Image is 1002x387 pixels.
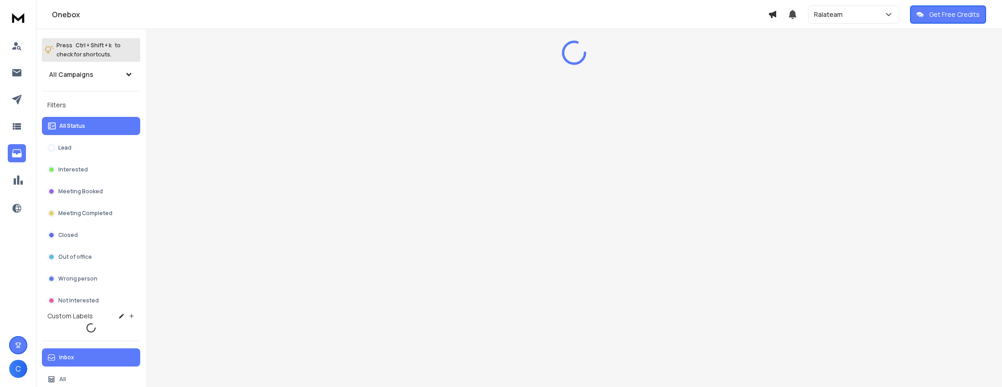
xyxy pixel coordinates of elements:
p: Ralateam [814,10,846,19]
p: Not Interested [58,297,99,304]
button: C [9,360,27,378]
p: Meeting Booked [58,188,103,195]
p: All Status [59,122,85,130]
button: Interested [42,161,140,179]
h1: All Campaigns [49,70,93,79]
button: Closed [42,226,140,244]
button: Out of office [42,248,140,266]
button: All Campaigns [42,65,140,84]
p: Meeting Completed [58,210,112,217]
button: Inbox [42,348,140,367]
p: Lead [58,144,71,151]
button: Not Interested [42,292,140,310]
button: Get Free Credits [910,5,986,24]
h1: Onebox [52,9,768,20]
h3: Filters [42,99,140,111]
p: Wrong person [58,275,97,282]
span: Ctrl + Shift + k [74,40,113,50]
p: Get Free Credits [929,10,980,19]
button: Meeting Completed [42,204,140,222]
p: Press to check for shortcuts. [56,41,121,59]
p: Out of office [58,253,92,261]
p: Interested [58,166,88,173]
button: All Status [42,117,140,135]
p: Inbox [59,354,74,361]
button: Lead [42,139,140,157]
button: Wrong person [42,270,140,288]
h3: Custom Labels [47,312,93,321]
button: Meeting Booked [42,182,140,201]
p: All [59,376,66,383]
p: Closed [58,231,78,239]
img: logo [9,9,27,26]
